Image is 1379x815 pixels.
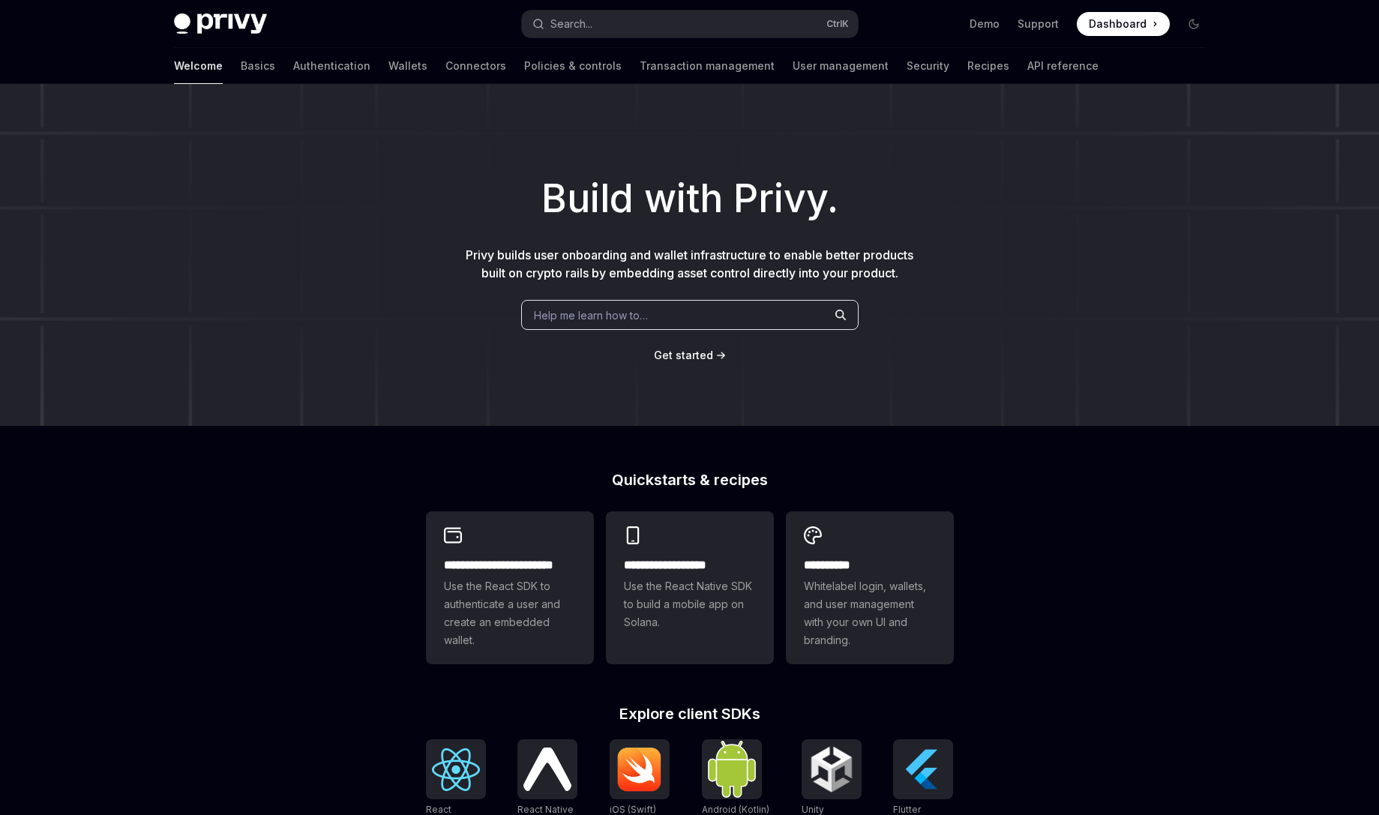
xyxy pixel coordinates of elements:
span: Whitelabel login, wallets, and user management with your own UI and branding. [804,577,936,649]
img: dark logo [174,13,267,34]
span: Unity [802,804,824,815]
img: Unity [808,745,856,793]
span: Help me learn how to… [534,307,648,323]
a: Wallets [388,48,427,84]
span: React Native [517,804,574,815]
a: Welcome [174,48,223,84]
span: Privy builds user onboarding and wallet infrastructure to enable better products built on crypto ... [466,247,913,280]
img: React Native [523,748,571,790]
a: User management [793,48,889,84]
a: Policies & controls [524,48,622,84]
a: Demo [970,16,1000,31]
a: Connectors [445,48,506,84]
span: Flutter [893,804,921,815]
span: Get started [654,349,713,361]
a: Transaction management [640,48,775,84]
a: API reference [1027,48,1099,84]
div: Search... [550,15,592,33]
span: iOS (Swift) [610,804,656,815]
a: Dashboard [1077,12,1170,36]
button: Open search [522,10,858,37]
a: Support [1018,16,1059,31]
span: Use the React SDK to authenticate a user and create an embedded wallet. [444,577,576,649]
span: Android (Kotlin) [702,804,769,815]
span: React [426,804,451,815]
button: Toggle dark mode [1182,12,1206,36]
img: Flutter [899,745,947,793]
img: React [432,748,480,791]
span: Use the React Native SDK to build a mobile app on Solana. [624,577,756,631]
a: **** **** **** ***Use the React Native SDK to build a mobile app on Solana. [606,511,774,664]
h1: Build with Privy. [24,169,1355,228]
img: Android (Kotlin) [708,741,756,797]
h2: Quickstarts & recipes [426,472,954,487]
a: Recipes [967,48,1009,84]
img: iOS (Swift) [616,747,664,792]
a: **** *****Whitelabel login, wallets, and user management with your own UI and branding. [786,511,954,664]
h2: Explore client SDKs [426,706,954,721]
a: Security [907,48,949,84]
span: Ctrl K [826,18,849,30]
a: Authentication [293,48,370,84]
a: Get started [654,348,713,363]
span: Dashboard [1089,16,1147,31]
a: Basics [241,48,275,84]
